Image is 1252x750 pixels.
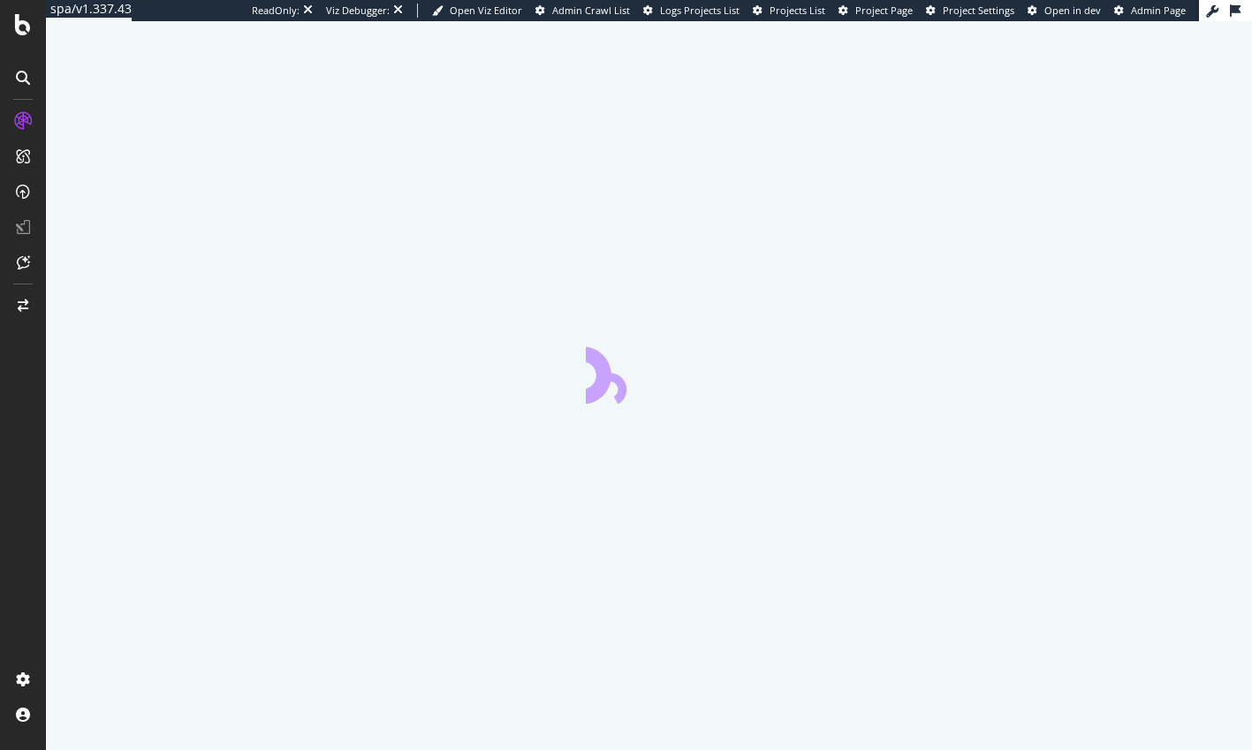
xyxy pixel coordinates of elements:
[326,4,390,18] div: Viz Debugger:
[432,4,522,18] a: Open Viz Editor
[552,4,630,17] span: Admin Crawl List
[943,4,1014,17] span: Project Settings
[1044,4,1101,17] span: Open in dev
[926,4,1014,18] a: Project Settings
[838,4,913,18] a: Project Page
[535,4,630,18] a: Admin Crawl List
[770,4,825,17] span: Projects List
[1131,4,1186,17] span: Admin Page
[1114,4,1186,18] a: Admin Page
[252,4,300,18] div: ReadOnly:
[643,4,740,18] a: Logs Projects List
[450,4,522,17] span: Open Viz Editor
[586,340,713,404] div: animation
[753,4,825,18] a: Projects List
[660,4,740,17] span: Logs Projects List
[1028,4,1101,18] a: Open in dev
[855,4,913,17] span: Project Page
